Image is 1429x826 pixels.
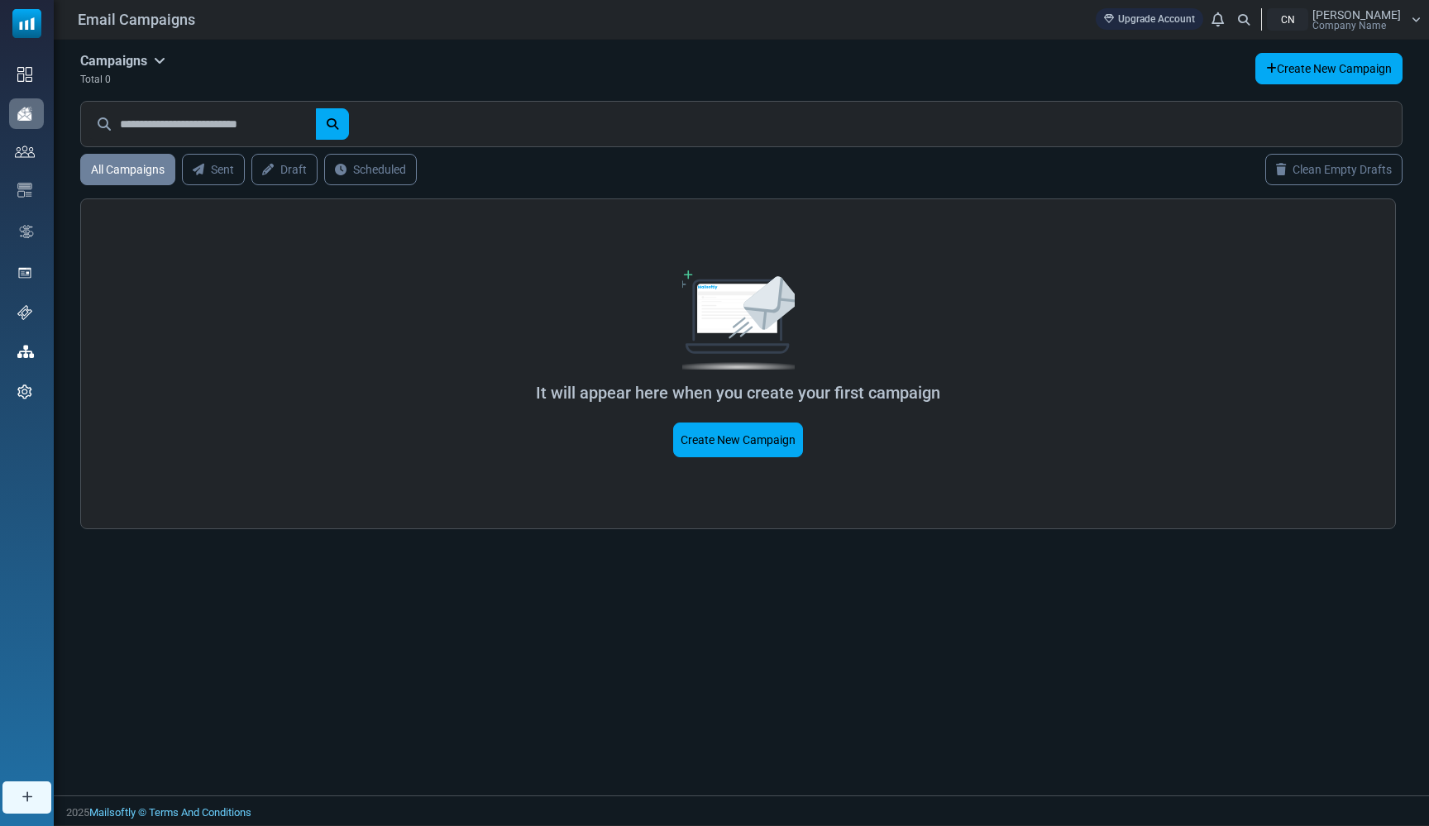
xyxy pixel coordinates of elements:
img: settings-icon.svg [17,384,32,399]
img: landing_pages.svg [17,265,32,280]
img: dashboard-icon.svg [17,67,32,82]
footer: 2025 [54,795,1429,825]
h5: Campaigns [80,53,165,69]
span: 0 [105,74,111,85]
img: workflow.svg [17,222,36,241]
a: Clean Empty Drafts [1265,154,1403,185]
a: Terms And Conditions [149,806,251,819]
img: campaigns-icon-active.png [17,107,32,121]
a: Sent [182,154,245,185]
a: Mailsoftly © [89,806,146,819]
span: translation missing: en.layouts.footer.terms_and_conditions [149,806,251,819]
a: Upgrade Account [1096,8,1203,30]
span: Company Name [1312,21,1386,31]
span: Total [80,74,103,85]
img: contacts-icon.svg [15,146,35,157]
a: CN [PERSON_NAME] Company Name [1267,8,1421,31]
img: email-templates-icon.svg [17,183,32,198]
img: support-icon.svg [17,305,32,320]
a: Scheduled [324,154,417,185]
h5: It will appear here when you create your first campaign [372,383,1105,403]
span: [PERSON_NAME] [1312,9,1401,21]
a: Draft [251,154,318,185]
a: Create New Campaign [673,423,803,457]
a: All Campaigns [80,154,175,185]
span: Email Campaigns [78,8,195,31]
a: Create New Campaign [1255,53,1403,84]
div: CN [1267,8,1308,31]
img: mailsoftly_icon_blue_white.svg [12,9,41,38]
